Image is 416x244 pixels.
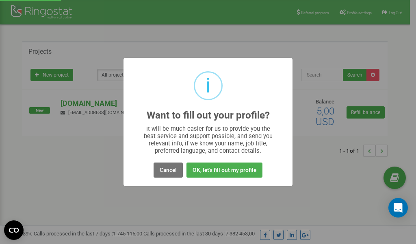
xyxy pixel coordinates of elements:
button: Cancel [154,163,183,178]
div: i [206,73,210,99]
h2: Want to fill out your profile? [147,110,270,121]
button: OK, let's fill out my profile [186,163,262,178]
div: It will be much easier for us to provide you the best service and support possible, and send you ... [140,125,277,154]
div: Open Intercom Messenger [388,198,408,218]
button: Open CMP widget [4,220,24,240]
